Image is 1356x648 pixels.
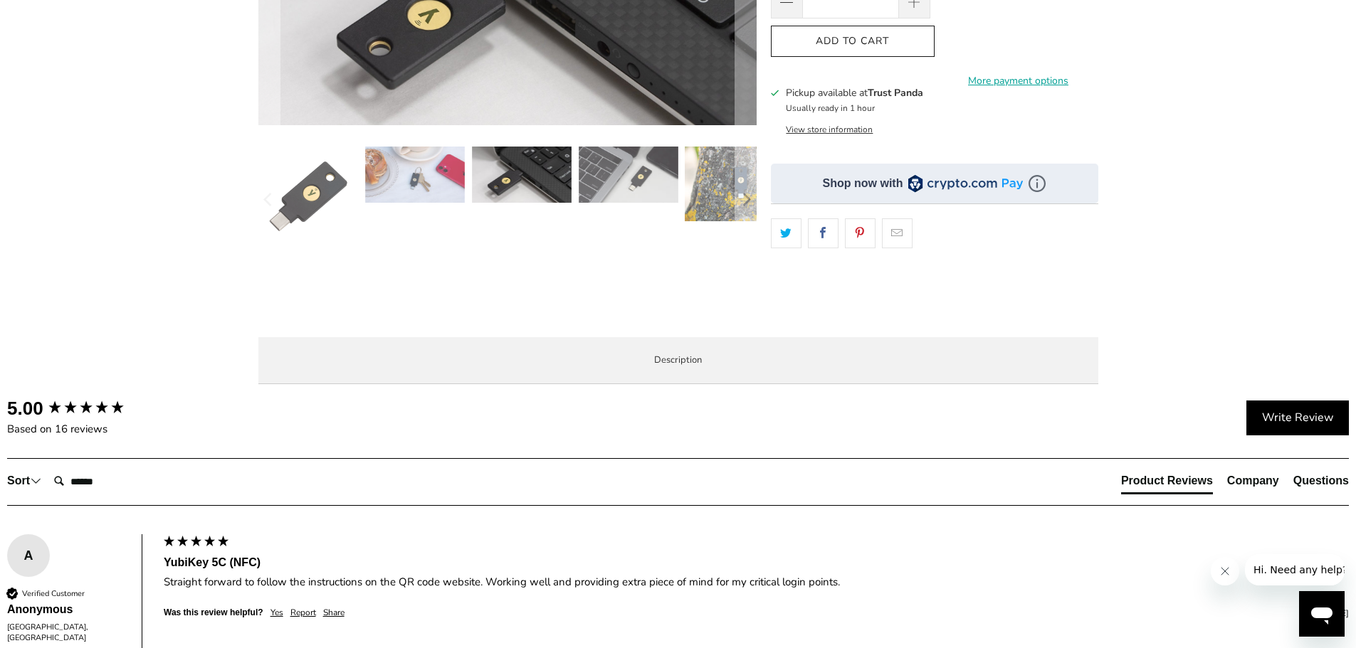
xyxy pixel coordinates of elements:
[22,588,85,599] div: Verified Customer
[7,395,43,421] div: 5.00
[735,147,757,253] button: Next
[323,607,345,619] div: Share
[786,124,873,135] button: View store information
[868,86,923,100] b: Trust Panda
[162,534,230,551] div: 5 star rating
[1293,473,1349,489] div: Questions
[7,622,127,644] div: [GEOGRAPHIC_DATA], [GEOGRAPHIC_DATA]
[164,575,1349,590] div: Straight forward to follow the instructions on the QR code website. Working well and providing ex...
[1121,473,1213,489] div: Product Reviews
[1245,554,1345,585] iframe: Message from company
[164,607,263,619] div: Was this review helpful?
[823,176,903,191] div: Shop now with
[472,147,572,203] img: YubiKey 5C (NFC) - Trust Panda
[771,26,935,58] button: Add to Cart
[786,102,875,114] small: Usually ready in 1 hour
[685,147,784,221] img: YubiKey 5C (NFC) - Trust Panda
[47,399,125,418] div: 5.00 star rating
[164,555,1349,570] div: YubiKey 5C (NFC)
[7,545,50,566] div: A
[9,10,103,21] span: Hi. Need any help?
[365,147,465,203] img: YubiKey 5C (NFC) - Trust Panda
[939,73,1098,89] a: More payment options
[1211,557,1239,585] iframe: Close message
[258,147,280,253] button: Previous
[882,218,913,248] a: Email this to a friend
[1227,473,1279,489] div: Company
[579,147,678,203] img: YubiKey 5C (NFC) - Trust Panda
[7,473,41,489] div: Sort
[258,337,1098,385] label: Description
[7,395,157,421] div: Overall product rating out of 5: 5.00
[270,607,283,619] div: Yes
[771,273,1098,320] iframe: Reviews Widget
[258,147,358,246] img: YubiKey 5C (NFC) - Trust Panda
[352,607,1349,620] div: [DATE]
[7,422,157,437] div: Based on 16 reviews
[771,218,801,248] a: Share this on Twitter
[786,36,920,48] span: Add to Cart
[48,467,162,496] input: Search
[7,602,127,617] div: Anonymous
[1121,473,1349,501] div: Reviews Tabs
[808,218,839,248] a: Share this on Facebook
[1246,400,1349,436] div: Write Review
[290,607,316,619] div: Report
[1299,591,1345,637] iframe: Button to launch messaging window
[845,218,876,248] a: Share this on Pinterest
[786,85,923,100] h3: Pickup available at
